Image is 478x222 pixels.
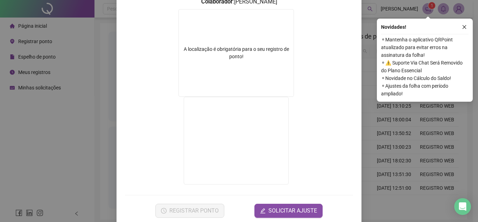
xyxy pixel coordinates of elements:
[454,198,471,215] div: Open Intercom Messenger
[381,74,469,82] span: ⚬ Novidade no Cálculo do Saldo!
[155,204,224,218] button: REGISTRAR PONTO
[462,25,467,29] span: close
[381,36,469,59] span: ⚬ Mantenha o aplicativo QRPoint atualizado para evitar erros na assinatura da folha!
[381,82,469,97] span: ⚬ Ajustes da folha com período ampliado!
[179,46,294,60] div: A localização é obrigatória para o seu registro de ponto!
[268,207,317,215] span: SOLICITAR AJUSTE
[254,204,323,218] button: editSOLICITAR AJUSTE
[381,23,406,31] span: Novidades !
[260,208,266,214] span: edit
[381,59,469,74] span: ⚬ ⚠️ Suporte Via Chat Será Removido do Plano Essencial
